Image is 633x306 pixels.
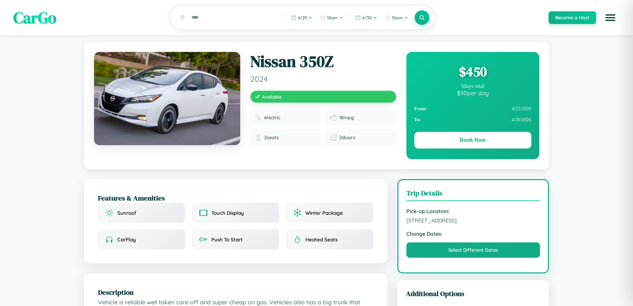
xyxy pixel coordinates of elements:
img: Fuel type [255,114,262,121]
button: Book Now [414,132,531,149]
span: 4 / 30 [362,15,372,20]
span: 4 / 25 [298,15,307,20]
span: CarPlay [117,236,136,243]
h2: Features & Amenities [98,193,373,203]
strong: From: [414,106,427,112]
div: 4 / 30 / 2026 [414,114,531,125]
span: Available [262,94,282,100]
button: Open menu [601,8,620,27]
div: 4 / 25 / 2026 [414,103,531,114]
span: CarGo [13,7,56,29]
span: 10am [392,15,403,20]
img: Fuel efficiency [330,114,337,121]
span: 2 seats [264,135,279,141]
span: 2024 [250,74,396,84]
h3: Additional Options [406,289,541,298]
h1: Nissan 350Z [250,52,396,71]
img: Seats [255,134,262,141]
button: Select Different Dates [406,242,540,258]
div: $ 450 [414,63,531,81]
span: 10am [327,15,338,20]
span: 18 mpg [339,115,354,121]
button: 4/25 [288,12,316,23]
h3: Trip Details [406,188,540,201]
button: Become a Host [549,11,596,24]
span: Heated Seats [305,236,338,243]
strong: Pick-up Location: [406,208,540,214]
strong: Change Dates: [406,230,540,237]
img: Doors [330,134,337,141]
span: Winter Package [305,210,343,216]
span: Sunroof [117,210,136,216]
strong: To: [414,117,421,123]
button: 4/30 [352,12,380,23]
div: $ 90 per day [414,89,531,97]
span: 2 doors [339,135,355,141]
button: 10am [317,12,347,23]
h2: Description [98,287,373,297]
span: [STREET_ADDRESS] [406,217,540,224]
img: Nissan 350Z 2024 [94,52,240,145]
span: Touch Display [211,210,244,216]
span: electric [264,115,280,121]
span: Push To Start [211,236,243,243]
div: 5 days total [414,83,531,89]
button: 10am [382,12,411,23]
